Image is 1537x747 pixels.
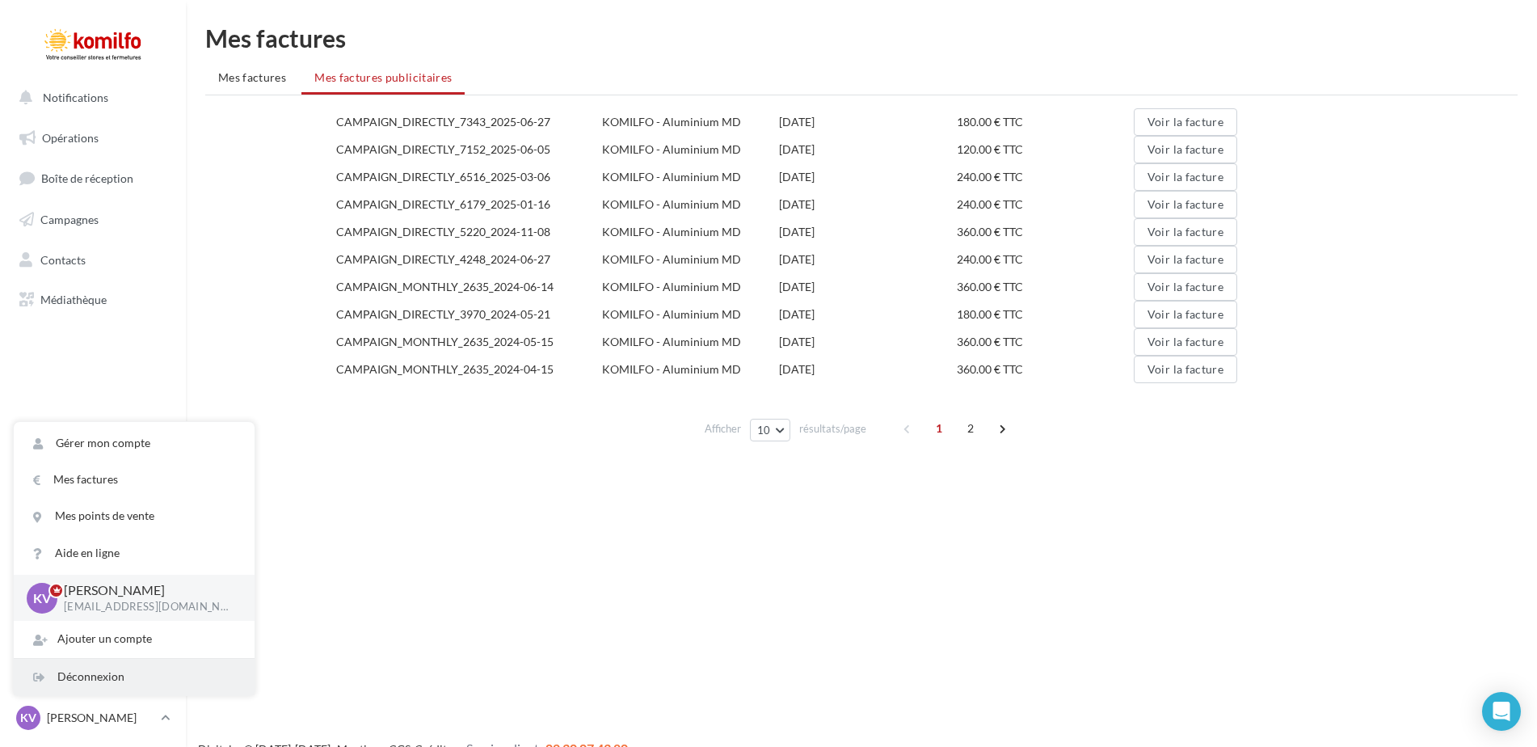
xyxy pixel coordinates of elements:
[779,251,956,268] div: [DATE]
[926,416,952,441] span: 1
[957,114,1134,130] div: 180.00 € TTC
[336,334,602,350] div: CAMPAIGN_MONTHLY_2635_2024-05-15
[40,213,99,226] span: Campagnes
[20,710,36,726] span: Kv
[779,169,956,185] div: [DATE]
[336,251,602,268] div: CAMPAIGN_DIRECTLY_4248_2024-06-27
[779,196,956,213] div: [DATE]
[957,196,1134,213] div: 240.00 € TTC
[602,224,779,240] div: KOMILFO - Aluminium MD
[779,361,956,378] div: [DATE]
[1134,218,1237,246] button: Voir la facture
[602,169,779,185] div: KOMILFO - Aluminium MD
[10,121,176,155] a: Opérations
[42,131,99,145] span: Opérations
[1134,136,1237,163] button: Voir la facture
[10,81,170,115] button: Notifications
[779,306,956,323] div: [DATE]
[957,361,1134,378] div: 360.00 € TTC
[779,224,956,240] div: [DATE]
[218,70,286,84] span: Mes factures
[10,243,176,277] a: Contacts
[602,196,779,213] div: KOMILFO - Aluminium MD
[1134,328,1237,356] button: Voir la facture
[1482,692,1521,731] div: Open Intercom Messenger
[40,252,86,266] span: Contacts
[10,161,176,196] a: Boîte de réception
[1134,191,1237,218] button: Voir la facture
[779,114,956,130] div: [DATE]
[14,659,255,695] div: Déconnexion
[10,203,176,237] a: Campagnes
[957,279,1134,295] div: 360.00 € TTC
[14,498,255,534] a: Mes points de vente
[957,306,1134,323] div: 180.00 € TTC
[958,416,983,441] span: 2
[1134,273,1237,301] button: Voir la facture
[1134,301,1237,328] button: Voir la facture
[779,334,956,350] div: [DATE]
[779,279,956,295] div: [DATE]
[602,361,779,378] div: KOMILFO - Aluminium MD
[1134,108,1237,136] button: Voir la facture
[957,224,1134,240] div: 360.00 € TTC
[336,224,602,240] div: CAMPAIGN_DIRECTLY_5220_2024-11-08
[64,600,229,614] p: [EMAIL_ADDRESS][DOMAIN_NAME]
[10,283,176,317] a: Médiathèque
[14,425,255,462] a: Gérer mon compte
[602,114,779,130] div: KOMILFO - Aluminium MD
[47,710,154,726] p: [PERSON_NAME]
[41,171,133,185] span: Boîte de réception
[336,279,602,295] div: CAMPAIGN_MONTHLY_2635_2024-06-14
[602,251,779,268] div: KOMILFO - Aluminium MD
[336,361,602,378] div: CAMPAIGN_MONTHLY_2635_2024-04-15
[336,141,602,158] div: CAMPAIGN_DIRECTLY_7152_2025-06-05
[602,279,779,295] div: KOMILFO - Aluminium MD
[336,306,602,323] div: CAMPAIGN_DIRECTLY_3970_2024-05-21
[205,26,1518,50] h1: Mes factures
[13,703,173,733] a: Kv [PERSON_NAME]
[336,196,602,213] div: CAMPAIGN_DIRECTLY_6179_2025-01-16
[43,91,108,104] span: Notifications
[14,535,255,572] a: Aide en ligne
[1134,356,1237,383] button: Voir la facture
[602,141,779,158] div: KOMILFO - Aluminium MD
[602,306,779,323] div: KOMILFO - Aluminium MD
[33,589,51,607] span: Kv
[957,141,1134,158] div: 120.00 € TTC
[957,251,1134,268] div: 240.00 € TTC
[957,169,1134,185] div: 240.00 € TTC
[757,424,771,437] span: 10
[336,114,602,130] div: CAMPAIGN_DIRECTLY_7343_2025-06-27
[705,421,741,437] span: Afficher
[750,419,791,441] button: 10
[799,421,866,437] span: résultats/page
[14,462,255,498] a: Mes factures
[336,169,602,185] div: CAMPAIGN_DIRECTLY_6516_2025-03-06
[14,621,255,657] div: Ajouter un compte
[602,334,779,350] div: KOMILFO - Aluminium MD
[1134,163,1237,191] button: Voir la facture
[40,293,107,306] span: Médiathèque
[1134,246,1237,273] button: Voir la facture
[64,581,229,600] p: [PERSON_NAME]
[779,141,956,158] div: [DATE]
[957,334,1134,350] div: 360.00 € TTC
